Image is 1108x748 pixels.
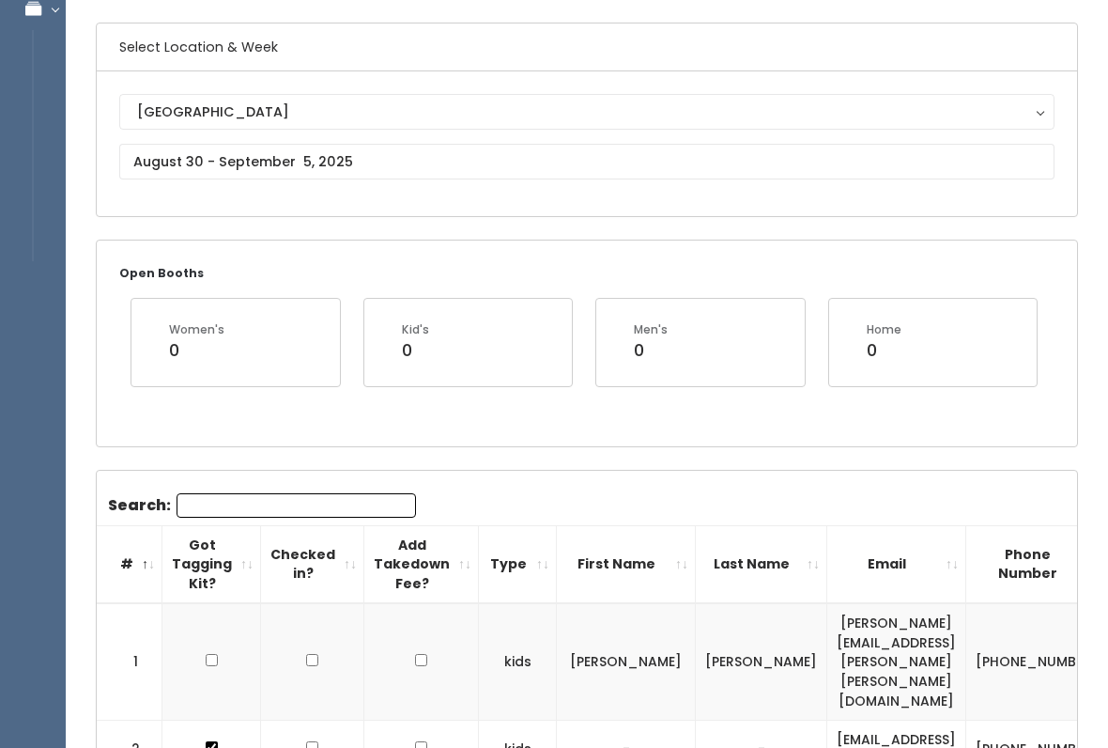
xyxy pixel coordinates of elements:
small: Open Booths [119,265,204,281]
div: [GEOGRAPHIC_DATA] [137,101,1037,122]
th: Got Tagging Kit?: activate to sort column ascending [162,525,261,603]
div: 0 [169,338,224,363]
th: #: activate to sort column descending [97,525,162,603]
td: [PHONE_NUMBER] [966,603,1108,720]
td: kids [479,603,557,720]
div: Kid's [402,321,429,338]
td: [PERSON_NAME] [557,603,696,720]
input: Search: [177,493,416,518]
th: Last Name: activate to sort column ascending [696,525,827,603]
div: Women's [169,321,224,338]
th: Add Takedown Fee?: activate to sort column ascending [364,525,479,603]
button: [GEOGRAPHIC_DATA] [119,94,1054,130]
label: Search: [108,493,416,518]
th: First Name: activate to sort column ascending [557,525,696,603]
div: Home [867,321,901,338]
td: [PERSON_NAME][EMAIL_ADDRESS][PERSON_NAME][PERSON_NAME][DOMAIN_NAME] [827,603,966,720]
div: 0 [634,338,668,363]
input: August 30 - September 5, 2025 [119,144,1054,179]
th: Email: activate to sort column ascending [827,525,966,603]
div: 0 [402,338,429,363]
div: 0 [867,338,901,363]
div: Men's [634,321,668,338]
th: Checked in?: activate to sort column ascending [261,525,364,603]
td: [PERSON_NAME] [696,603,827,720]
h6: Select Location & Week [97,23,1077,71]
th: Phone Number: activate to sort column ascending [966,525,1108,603]
th: Type: activate to sort column ascending [479,525,557,603]
td: 1 [97,603,162,720]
